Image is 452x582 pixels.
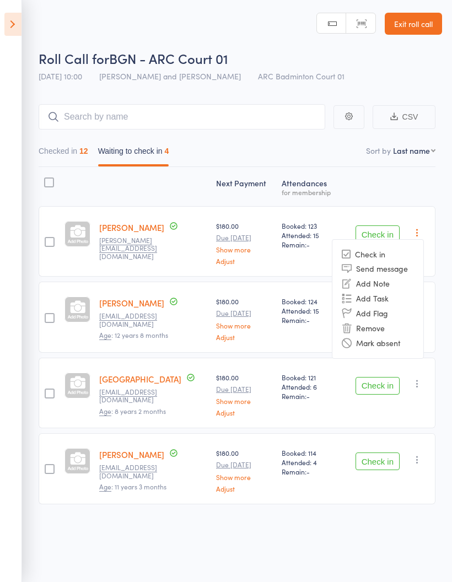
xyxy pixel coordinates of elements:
[99,406,166,416] span: : 8 years 2 months
[332,291,423,306] li: Add Task
[39,71,82,82] span: [DATE] 10:00
[282,306,337,315] span: Attended: 15
[332,306,423,321] li: Add Flag
[99,71,241,82] span: [PERSON_NAME] and [PERSON_NAME]
[216,461,273,468] small: Due [DATE]
[385,13,442,35] a: Exit roll call
[99,236,171,260] small: aravind.boin@gmail.com
[165,147,169,155] div: 4
[216,409,273,416] a: Adjust
[282,467,337,476] span: Remain:
[332,336,423,351] li: Mark absent
[39,49,109,67] span: Roll Call for
[216,373,273,416] div: $180.00
[99,312,171,328] small: Jags.k80@gmail.com
[216,385,273,393] small: Due [DATE]
[282,240,337,249] span: Remain:
[99,482,166,492] span: : 11 years 3 months
[258,71,345,82] span: ARC Badminton Court 01
[216,309,273,317] small: Due [DATE]
[356,377,400,395] button: Check in
[216,473,273,481] a: Show more
[306,391,310,401] span: -
[212,172,277,201] div: Next Payment
[282,230,337,240] span: Attended: 15
[306,467,310,476] span: -
[216,246,273,253] a: Show more
[98,141,169,166] button: Waiting to check in4
[282,457,337,467] span: Attended: 4
[373,105,435,129] button: CSV
[99,388,171,404] small: haeyeong86@gmail.com
[332,276,423,291] li: Add Note
[216,485,273,492] a: Adjust
[306,315,310,325] span: -
[216,448,273,492] div: $180.00
[332,247,423,261] li: Check in
[282,448,337,457] span: Booked: 114
[282,373,337,382] span: Booked: 121
[216,234,273,241] small: Due [DATE]
[99,222,164,233] a: [PERSON_NAME]
[216,397,273,405] a: Show more
[39,141,88,166] button: Checked in12
[282,188,337,196] div: for membership
[99,373,181,385] a: [GEOGRAPHIC_DATA]
[79,147,88,155] div: 12
[282,221,337,230] span: Booked: 123
[306,240,310,249] span: -
[282,382,337,391] span: Attended: 6
[277,172,342,201] div: Atten­dances
[99,464,171,479] small: renuka17@gmail.com
[39,104,325,130] input: Search by name
[99,297,164,309] a: [PERSON_NAME]
[356,452,400,470] button: Check in
[216,257,273,265] a: Adjust
[216,322,273,329] a: Show more
[99,330,168,340] span: : 12 years 8 months
[216,333,273,341] a: Adjust
[216,221,273,265] div: $180.00
[332,321,423,336] li: Remove
[332,261,423,276] li: Send message
[99,449,164,460] a: [PERSON_NAME]
[216,297,273,340] div: $180.00
[282,315,337,325] span: Remain:
[282,297,337,306] span: Booked: 124
[109,49,228,67] span: BGN - ARC Court 01
[282,391,337,401] span: Remain:
[356,225,400,243] button: Check in
[393,145,430,156] div: Last name
[366,145,391,156] label: Sort by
